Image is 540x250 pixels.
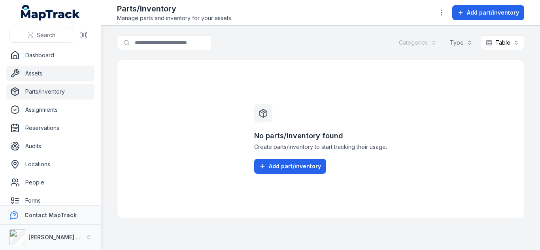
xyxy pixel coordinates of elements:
span: Add part/inventory [269,162,321,170]
span: Add part/inventory [467,9,519,17]
button: Table [481,35,524,50]
a: Parts/Inventory [6,84,94,100]
button: Search [9,28,73,43]
a: Assets [6,66,94,81]
a: People [6,175,94,190]
a: Assignments [6,102,94,118]
a: MapTrack [21,5,80,21]
button: Add part/inventory [254,159,326,174]
button: Type [445,35,478,50]
span: Manage parts and inventory for your assets. [117,14,232,22]
a: Audits [6,138,94,154]
h3: No parts/inventory found [254,130,387,141]
span: Search [37,31,55,39]
button: Add part/inventory [452,5,524,20]
a: Dashboard [6,47,94,63]
a: Locations [6,156,94,172]
h2: Parts/Inventory [117,3,232,14]
strong: [PERSON_NAME] Air [28,234,83,241]
a: Reservations [6,120,94,136]
strong: Contact MapTrack [25,212,77,218]
span: Create parts/inventory to start tracking their usage. [254,143,387,151]
a: Forms [6,193,94,209]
